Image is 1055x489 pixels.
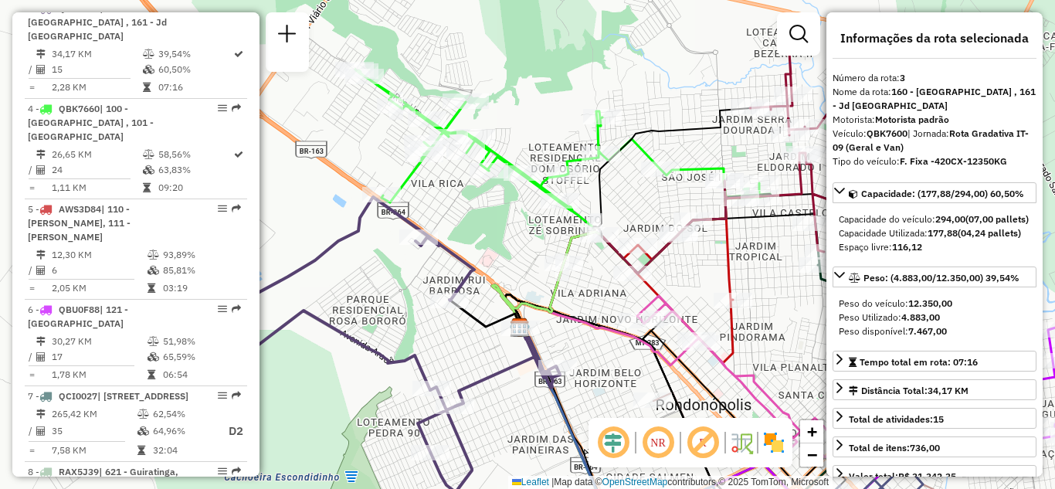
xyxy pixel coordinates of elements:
td: 2,28 KM [51,80,142,95]
div: Veículo: [833,127,1036,155]
strong: 4.883,00 [901,311,940,323]
em: Rota exportada [232,304,241,314]
div: Número da rota: [833,71,1036,85]
i: Total de Atividades [36,426,46,436]
a: Capacidade: (177,88/294,00) 60,50% [833,182,1036,203]
strong: 177,88 [928,227,958,239]
i: Tempo total em rota [148,284,155,293]
td: 2,05 KM [51,280,147,296]
i: Tempo total em rota [137,446,145,455]
div: Peso: (4.883,00/12.350,00) 39,54% [833,290,1036,345]
td: 03:19 [162,280,240,296]
td: 24 [51,162,142,178]
span: Total de atividades: [849,413,944,425]
p: D2 [215,423,243,440]
i: Tempo total em rota [143,83,151,92]
td: 60,50% [158,62,232,77]
i: Distância Total [36,250,46,260]
td: = [28,280,36,296]
span: | [551,477,554,487]
i: % de utilização da cubagem [137,426,149,436]
td: 06:54 [162,367,240,382]
div: Capacidade Utilizada: [839,226,1030,240]
a: Distância Total:34,17 KM [833,379,1036,400]
span: 7 - [28,390,188,402]
i: % de utilização da cubagem [143,65,154,74]
td: = [28,80,36,95]
td: / [28,349,36,365]
span: | Jornada: [833,127,1029,153]
strong: QBK7600 [867,127,907,139]
a: Total de atividades:15 [833,408,1036,429]
td: 09:20 [158,180,232,195]
td: = [28,180,36,195]
strong: (04,24 pallets) [958,227,1021,239]
i: % de utilização da cubagem [143,165,154,175]
td: 17 [51,349,147,365]
td: 63,83% [158,162,232,178]
a: Total de itens:736,00 [833,436,1036,457]
em: Opções [218,467,227,476]
i: Rota otimizada [234,49,243,59]
td: / [28,263,36,278]
div: Valor total: [849,470,956,484]
span: QBK7660 [59,103,100,114]
a: Tempo total em rota: 07:16 [833,351,1036,372]
span: Ocultar NR [639,424,677,461]
span: | 121 - [GEOGRAPHIC_DATA] [28,304,128,329]
td: 35 [51,422,137,441]
em: Opções [218,104,227,113]
i: Tempo total em rota [148,370,155,379]
a: Zoom out [800,443,823,467]
td: 15 [51,62,142,77]
strong: 15 [933,413,944,425]
i: Total de Atividades [36,65,46,74]
td: 12,30 KM [51,247,147,263]
i: % de utilização do peso [148,250,159,260]
strong: 294,00 [935,213,965,225]
div: Map data © contributors,© 2025 TomTom, Microsoft [508,476,833,489]
span: QCI0027 [59,390,97,402]
em: Rota exportada [232,467,241,476]
i: Distância Total [36,150,46,159]
span: 3 - [28,2,167,42]
span: Peso do veículo: [839,297,952,309]
td: 32:04 [152,443,214,458]
em: Opções [218,304,227,314]
a: Nova sessão e pesquisa [272,19,303,53]
a: Zoom in [800,420,823,443]
span: QBU0F88 [59,304,100,315]
div: Motorista: [833,113,1036,127]
i: % de utilização do peso [143,49,154,59]
i: Total de Atividades [36,352,46,362]
div: Espaço livre: [839,240,1030,254]
td: 07:16 [158,80,232,95]
td: = [28,367,36,382]
span: | 160 - [GEOGRAPHIC_DATA] , 161 - Jd [GEOGRAPHIC_DATA] [28,2,167,42]
td: 93,89% [162,247,240,263]
span: Peso: (4.883,00/12.350,00) 39,54% [863,272,1019,284]
td: 265,42 KM [51,406,137,422]
a: Leaflet [512,477,549,487]
span: QBK7600 [59,2,100,14]
a: Valor total:R$ 31.342,35 [833,465,1036,486]
td: 30,27 KM [51,334,147,349]
td: 85,81% [162,263,240,278]
td: 39,54% [158,46,232,62]
i: Rota otimizada [234,150,243,159]
em: Opções [218,204,227,213]
strong: F. Fixa -420CX-12350KG [900,155,1007,167]
strong: R$ 31.342,35 [898,470,956,482]
span: − [807,445,817,464]
div: Capacidade do veículo: [839,212,1030,226]
div: Distância Total: [849,384,968,398]
i: Total de Atividades [36,165,46,175]
strong: 7.467,00 [908,325,947,337]
span: 34,17 KM [928,385,968,396]
td: / [28,62,36,77]
i: Total de Atividades [36,266,46,275]
td: 1,11 KM [51,180,142,195]
i: % de utilização da cubagem [148,352,159,362]
img: Fluxo de ruas [729,430,754,455]
a: OpenStreetMap [602,477,668,487]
